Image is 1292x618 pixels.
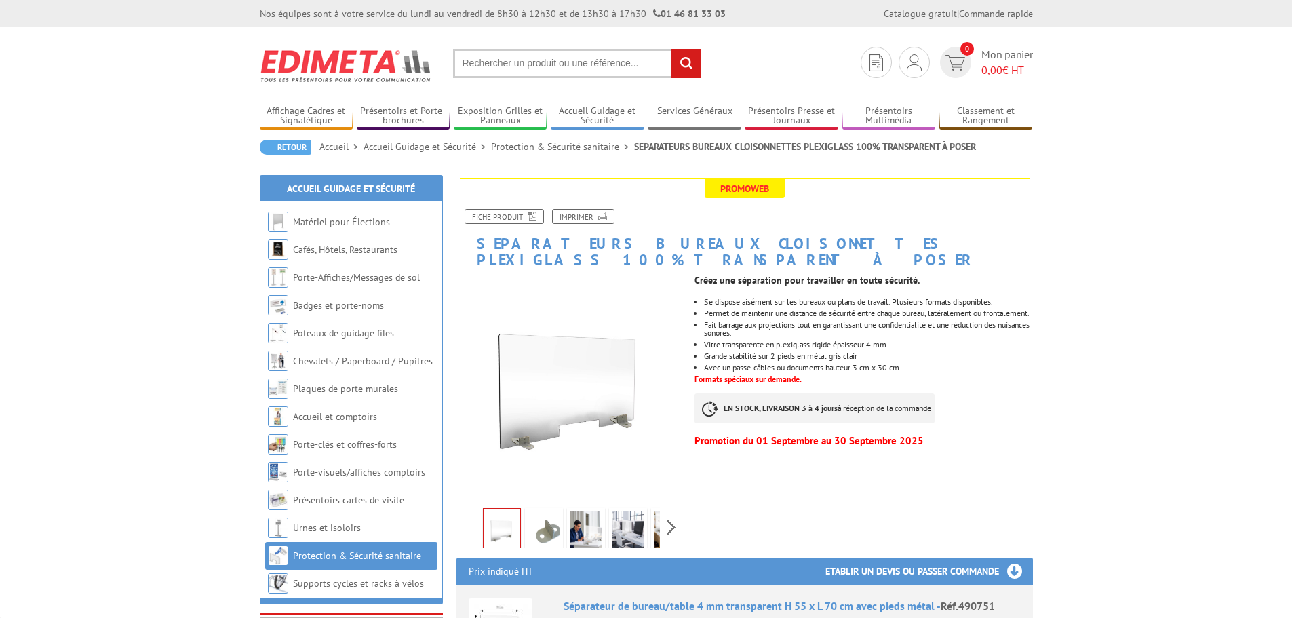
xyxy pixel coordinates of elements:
img: Matériel pour Élections [268,212,288,232]
img: sperateur_cloisonnette_bureaux_plexi_490751_490753_5.jpg [654,511,686,553]
a: Catalogue gratuit [884,7,957,20]
p: Grande stabilité sur 2 pieds en métal gris clair [704,352,1032,360]
a: Accueil Guidage et Sécurité [551,105,644,128]
font: Formats spéciaux sur demande. [694,374,802,384]
a: Présentoirs Presse et Journaux [745,105,838,128]
a: Retour [260,140,311,155]
img: Plaques de porte murales [268,379,288,399]
img: Porte-visuels/affiches comptoirs [268,462,288,482]
a: Accueil [319,140,364,153]
p: Promotion du 01 Septembre au 30 Septembre 2025 [694,437,1032,445]
a: Badges et porte-noms [293,299,384,311]
a: Accueil Guidage et Sécurité [364,140,491,153]
a: Accueil Guidage et Sécurité [287,182,415,195]
a: Cafés, Hôtels, Restaurants [293,244,397,256]
img: Présentoirs cartes de visite [268,490,288,510]
a: Classement et Rangement [939,105,1033,128]
p: à réception de la commande [694,393,935,423]
a: Supports cycles et racks à vélos [293,577,424,590]
a: Chevalets / Paperboard / Pupitres [293,355,433,367]
img: devis rapide [945,55,965,71]
p: Fait barrage aux projections tout en garantissant une confidentialité et une réduction des nuisan... [704,321,1032,337]
img: Porte-clés et coffres-forts [268,434,288,455]
p: Prix indiqué HT [469,558,533,585]
span: Next [665,516,678,539]
a: Fiche produit [465,209,544,224]
img: separateur_cloisonnette_bureau_plexiglas_490751_490753_v3.jpg [570,511,602,553]
input: Rechercher un produit ou une référence... [453,49,701,78]
a: Accueil et comptoirs [293,410,377,423]
a: Présentoirs et Porte-brochures [357,105,450,128]
a: devis rapide 0 Mon panier 0,00€ HT [937,47,1033,78]
a: Urnes et isoloirs [293,522,361,534]
a: Protection & Sécurité sanitaire [293,549,421,562]
a: Poteaux de guidage files [293,327,394,339]
p: Permet de maintenir une distance de sécurité entre chaque bureau, latéralement ou frontalement. [704,309,1032,317]
strong: 01 46 81 33 03 [653,7,726,20]
div: | [884,7,1033,20]
img: separateur_cloisonnette_bureau_plexiglas_490751_490753_v2.jpg [484,509,520,552]
img: Accueil et comptoirs [268,406,288,427]
a: Affichage Cadres et Signalétique [260,105,353,128]
img: separateur_cloisonnette_bureau_plexiglas_490751_490753_v2.jpg [456,275,685,503]
img: Cafés, Hôtels, Restaurants [268,239,288,260]
img: separateur_cloisonnette_bureau_plexiglas_490751_490753_2bis.jpg [528,511,560,553]
a: Porte-visuels/affiches comptoirs [293,466,425,478]
img: Badges et porte-noms [268,295,288,315]
a: Services Généraux [648,105,741,128]
a: Exposition Grilles et Panneaux [454,105,547,128]
span: 0,00 [981,63,1002,77]
a: Plaques de porte murales [293,383,398,395]
span: € HT [981,62,1033,78]
a: Imprimer [552,209,614,224]
a: Présentoirs Multimédia [842,105,936,128]
div: Nos équipes sont à votre service du lundi au vendredi de 8h30 à 12h30 et de 13h30 à 17h30 [260,7,726,20]
span: 0 [960,42,974,56]
span: Réf.490751 [941,599,995,613]
img: devis rapide [907,54,922,71]
img: Supports cycles et racks à vélos [268,573,288,594]
img: Protection & Sécurité sanitaire [268,545,288,566]
a: Commande rapide [959,7,1033,20]
img: Porte-Affiches/Messages de sol [268,267,288,288]
span: Mon panier [981,47,1033,78]
p: Se dispose aisément sur les bureaux ou plans de travail. Plusieurs formats disponibles. [704,298,1032,306]
img: Edimeta [260,41,433,91]
li: SEPARATEURS BUREAUX CLOISONNETTES PLEXIGLASS 100% TRANSPARENT À POSER [634,140,976,153]
h3: Etablir un devis ou passer commande [825,558,1033,585]
strong: Créez une séparation pour travailler en toute sécurité. [694,274,920,286]
img: sperateur_cloisonnette_bureaux_plexi_490751_490753_4bis.jpg [612,511,644,553]
a: Protection & Sécurité sanitaire [491,140,634,153]
a: Présentoirs cartes de visite [293,494,404,506]
p: Avec un passe-câbles ou documents hauteur 3 cm x 30 cm [704,364,1032,372]
span: Promoweb [705,179,785,198]
img: Urnes et isoloirs [268,518,288,538]
img: Chevalets / Paperboard / Pupitres [268,351,288,371]
a: Porte-clés et coffres-forts [293,438,397,450]
a: Porte-Affiches/Messages de sol [293,271,420,284]
a: Matériel pour Élections [293,216,390,228]
input: rechercher [671,49,701,78]
div: Séparateur de bureau/table 4 mm transparent H 55 x L 70 cm avec pieds métal - [564,598,1021,614]
img: devis rapide [869,54,883,71]
strong: EN STOCK, LIVRAISON 3 à 4 jours [724,403,838,413]
img: Poteaux de guidage files [268,323,288,343]
p: Vitre transparente en plexiglass rigide épaisseur 4 mm [704,341,1032,349]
